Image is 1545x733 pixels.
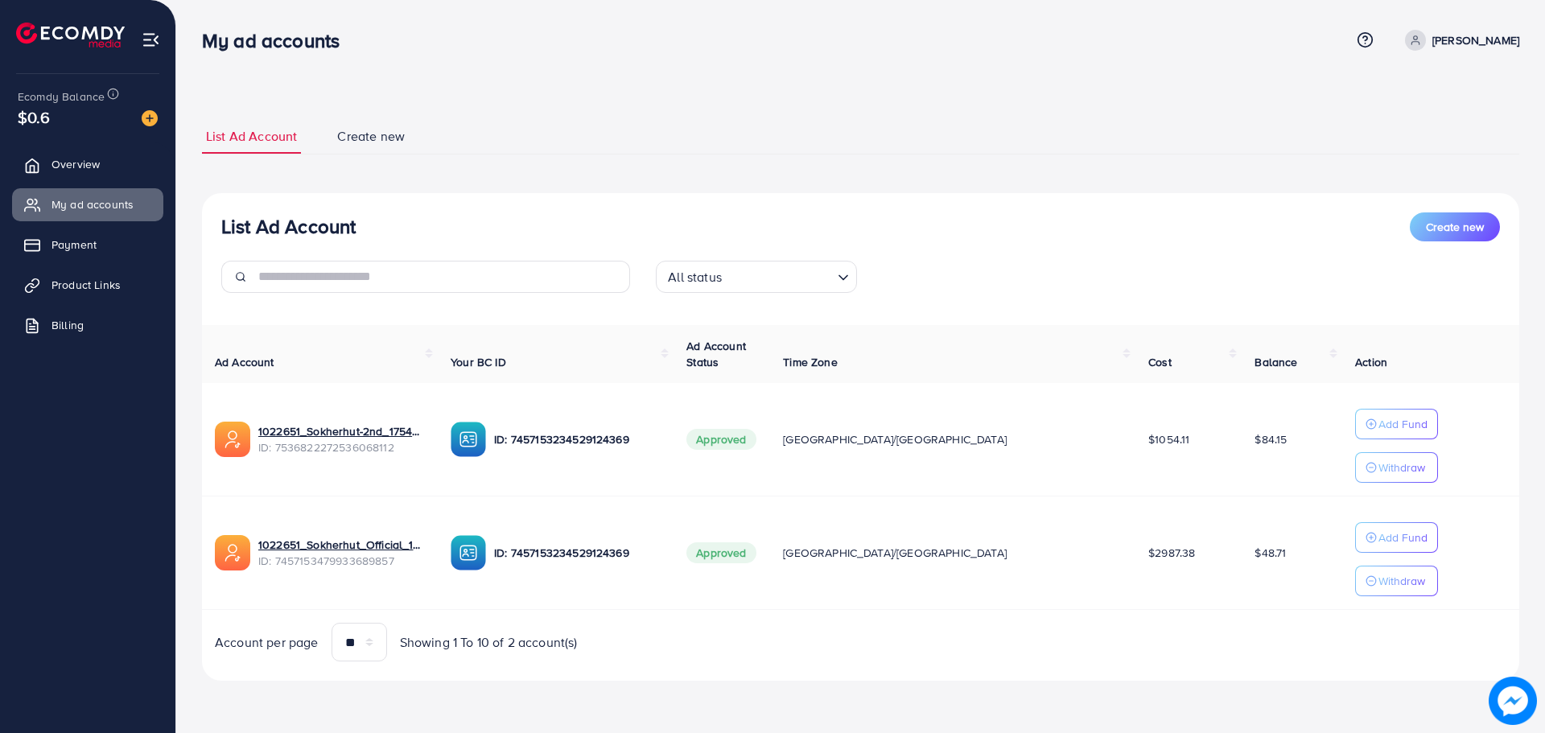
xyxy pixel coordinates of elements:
[1378,528,1428,547] p: Add Fund
[1355,566,1438,596] button: Withdraw
[12,188,163,220] a: My ad accounts
[16,23,125,47] img: logo
[1148,431,1189,447] span: $1054.11
[206,127,297,146] span: List Ad Account
[258,553,425,569] span: ID: 7457153479933689857
[51,237,97,253] span: Payment
[727,262,831,289] input: Search for option
[12,229,163,261] a: Payment
[400,633,578,652] span: Showing 1 To 10 of 2 account(s)
[12,269,163,301] a: Product Links
[1355,452,1438,483] button: Withdraw
[51,277,121,293] span: Product Links
[215,422,250,457] img: ic-ads-acc.e4c84228.svg
[783,431,1007,447] span: [GEOGRAPHIC_DATA]/[GEOGRAPHIC_DATA]
[1355,354,1387,370] span: Action
[202,29,352,52] h3: My ad accounts
[451,535,486,570] img: ic-ba-acc.ded83a64.svg
[1378,571,1425,591] p: Withdraw
[1426,219,1484,235] span: Create new
[51,317,84,333] span: Billing
[18,89,105,105] span: Ecomdy Balance
[51,196,134,212] span: My ad accounts
[12,148,163,180] a: Overview
[451,354,506,370] span: Your BC ID
[142,31,160,49] img: menu
[686,542,756,563] span: Approved
[1355,409,1438,439] button: Add Fund
[215,354,274,370] span: Ad Account
[1255,431,1287,447] span: $84.15
[1489,677,1537,725] img: image
[686,338,746,370] span: Ad Account Status
[665,266,725,289] span: All status
[494,430,661,449] p: ID: 7457153234529124369
[686,429,756,450] span: Approved
[258,439,425,455] span: ID: 7536822272536068112
[1432,31,1519,50] p: [PERSON_NAME]
[51,156,100,172] span: Overview
[258,537,425,553] a: 1022651_Sokherhut_Official_1736253848560
[12,309,163,341] a: Billing
[1355,522,1438,553] button: Add Fund
[494,543,661,562] p: ID: 7457153234529124369
[142,110,158,126] img: image
[258,423,425,456] div: <span class='underline'>1022651_Sokherhut-2nd_1754803238440</span></br>7536822272536068112
[1148,545,1195,561] span: $2987.38
[451,422,486,457] img: ic-ba-acc.ded83a64.svg
[18,105,51,129] span: $0.6
[258,423,425,439] a: 1022651_Sokherhut-2nd_1754803238440
[215,535,250,570] img: ic-ads-acc.e4c84228.svg
[221,215,356,238] h3: List Ad Account
[215,633,319,652] span: Account per page
[337,127,405,146] span: Create new
[1378,414,1428,434] p: Add Fund
[1410,212,1500,241] button: Create new
[1255,354,1297,370] span: Balance
[258,537,425,570] div: <span class='underline'>1022651_Sokherhut_Official_1736253848560</span></br>7457153479933689857
[1399,30,1519,51] a: [PERSON_NAME]
[1148,354,1172,370] span: Cost
[783,354,837,370] span: Time Zone
[656,261,857,293] div: Search for option
[1378,458,1425,477] p: Withdraw
[1255,545,1286,561] span: $48.71
[783,545,1007,561] span: [GEOGRAPHIC_DATA]/[GEOGRAPHIC_DATA]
